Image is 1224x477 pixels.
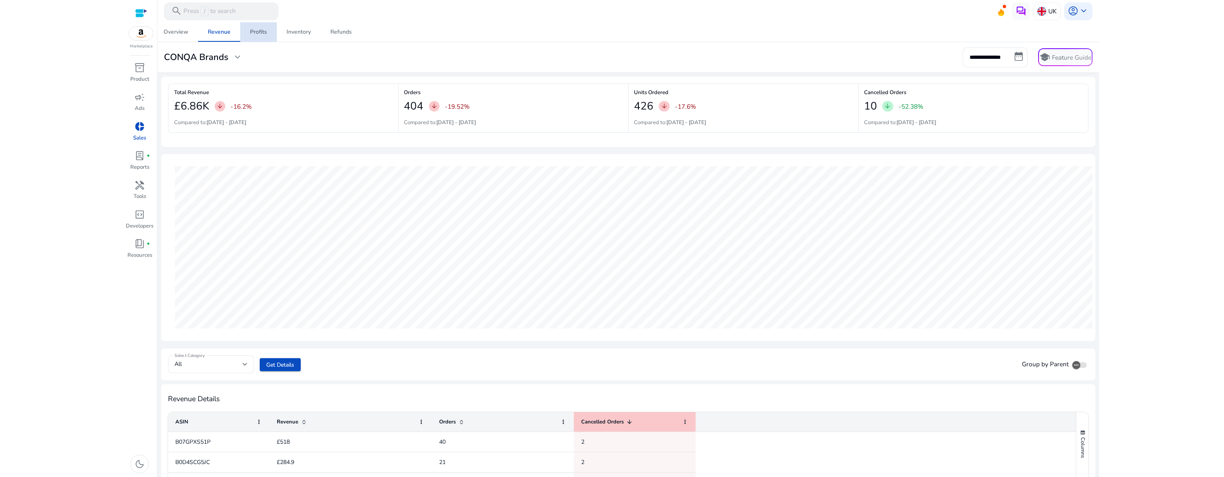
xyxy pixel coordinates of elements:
[634,92,853,94] h6: Units Ordered
[168,395,1088,403] h4: Revenue Details
[666,119,706,126] b: [DATE] - [DATE]
[134,150,145,161] span: lab_profile
[266,361,294,369] span: Get Details
[174,92,393,94] h6: Total Revenue
[445,102,470,111] p: -19.52%
[634,100,653,113] h2: 426
[125,120,154,149] a: donut_smallSales
[1038,48,1093,66] button: schoolFeature Guide
[134,238,145,249] span: book_4
[134,180,145,191] span: handyman
[164,29,188,35] div: Overview
[634,119,706,127] p: Compared to:
[125,61,154,90] a: inventory_2Product
[200,6,208,16] span: /
[439,458,446,466] span: 21
[207,119,246,126] b: [DATE] - [DATE]
[1048,4,1057,18] p: UK
[675,102,696,111] p: -17.6%
[581,438,584,446] span: 2
[134,459,145,469] span: dark_mode
[250,29,267,35] div: Profits
[287,29,311,35] div: Inventory
[1078,6,1089,16] span: keyboard_arrow_down
[216,103,224,110] span: arrow_downward
[133,134,146,142] p: Sales
[260,358,301,371] button: Get Details
[134,92,145,103] span: campaign
[864,100,877,113] h2: 10
[208,29,231,35] div: Revenue
[581,458,584,466] span: 2
[125,237,154,266] a: book_4fiber_manual_recordResources
[125,149,154,178] a: lab_profilefiber_manual_recordReports
[171,6,182,16] span: search
[174,100,209,113] h2: £6.86K
[404,92,623,94] h6: Orders
[147,242,150,246] span: fiber_manual_record
[864,119,936,127] p: Compared to:
[1052,53,1091,62] p: Feature Guide
[130,163,149,172] p: Reports
[134,121,145,132] span: donut_small
[164,52,228,62] h3: CONQA Brands
[175,438,211,446] span: B07GPXS51P
[439,438,446,446] span: 40
[147,154,150,158] span: fiber_manual_record
[330,29,352,35] div: Refunds
[896,119,936,126] b: [DATE] - [DATE]
[175,458,210,466] span: B0D4SCG5JC
[134,62,145,73] span: inventory_2
[130,43,153,49] p: Marketplace
[125,90,154,119] a: campaignAds
[127,251,152,260] p: Resources
[175,418,188,425] span: ASIN
[134,193,146,201] p: Tools
[130,75,149,84] p: Product
[125,178,154,207] a: handymanTools
[1022,360,1069,369] span: Group by Parent
[135,105,144,113] p: Ads
[232,52,243,62] span: expand_more
[899,102,923,111] p: -52.38%
[431,103,438,110] span: arrow_downward
[231,102,252,111] p: -16.2%
[1039,52,1050,62] span: school
[183,6,236,16] p: Press to search
[174,119,246,127] p: Compared to:
[884,103,891,110] span: arrow_downward
[125,208,154,237] a: code_blocksDevelopers
[175,353,205,359] mat-label: Select Category
[277,438,290,446] span: £518
[1079,437,1086,458] span: Columns
[126,222,153,230] p: Developers
[134,209,145,220] span: code_blocks
[129,27,153,40] img: amazon.svg
[404,100,423,113] h2: 404
[436,119,476,126] b: [DATE] - [DATE]
[404,119,476,127] p: Compared to:
[439,418,456,425] span: Orders
[661,103,668,110] span: arrow_downward
[1037,7,1046,16] img: uk.svg
[277,458,294,466] span: £284.9
[277,418,298,425] span: Revenue
[581,418,624,425] span: Cancelled Orders
[1068,6,1078,16] span: account_circle
[175,360,182,368] span: All
[864,92,1082,94] h6: Cancelled Orders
